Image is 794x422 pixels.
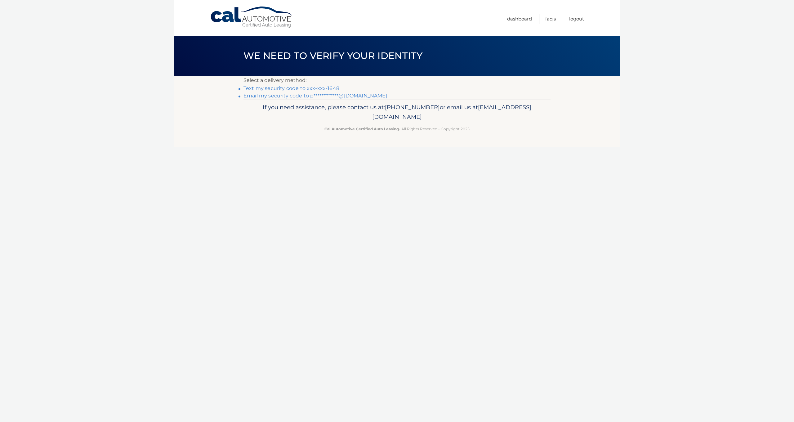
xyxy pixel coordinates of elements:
a: Logout [569,14,584,24]
a: Dashboard [507,14,532,24]
p: If you need assistance, please contact us at: or email us at [248,102,546,122]
p: Select a delivery method: [243,76,551,85]
span: [PHONE_NUMBER] [385,104,440,111]
a: FAQ's [545,14,556,24]
a: Cal Automotive [210,6,294,28]
p: - All Rights Reserved - Copyright 2025 [248,126,546,132]
a: Text my security code to xxx-xxx-1648 [243,85,339,91]
strong: Cal Automotive Certified Auto Leasing [324,127,399,131]
span: We need to verify your identity [243,50,422,61]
